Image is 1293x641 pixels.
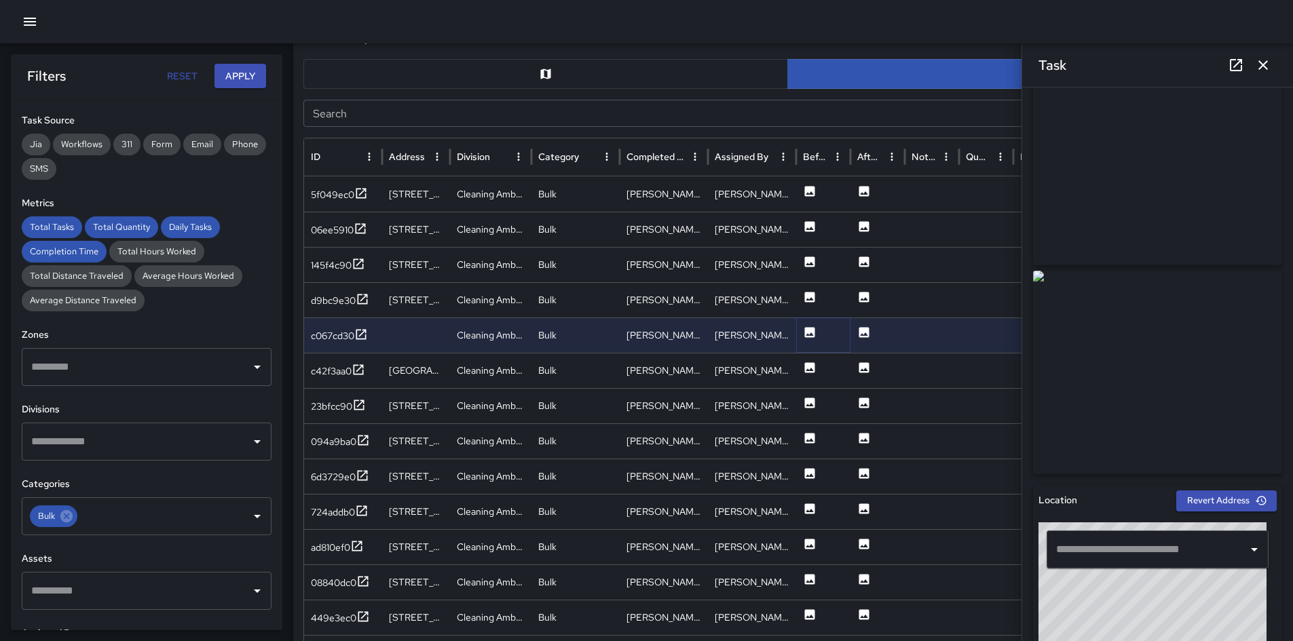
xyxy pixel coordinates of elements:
div: 637 1st Street [382,494,450,529]
div: Daniel Cordova [620,212,708,247]
button: 094a9ba0 [311,433,370,450]
div: Bulk [531,423,620,459]
div: Bulk [531,282,620,317]
div: Daniel Cordova [708,459,796,494]
div: Cleaning Ambassador [450,317,531,353]
div: 637 1st Street [382,459,450,494]
button: c067cd30 [311,328,368,345]
div: Daniel Cordova [620,529,708,564]
button: Division column menu [509,147,528,166]
div: Average Distance Traveled [22,290,145,311]
div: SMS [22,158,56,180]
div: Total Hours Worked [109,241,204,263]
div: 145f4c90 [311,258,352,272]
button: Address column menu [428,147,447,166]
span: Total Quantity [85,220,158,234]
button: 08840dc0 [311,575,370,591]
div: Division [457,151,490,163]
div: Danielle Muro [620,247,708,282]
div: Bulk [531,317,620,353]
button: Category column menu [597,147,616,166]
button: Table [787,59,1272,89]
div: Total Distance Traveled [22,265,132,287]
div: Total Tasks [22,216,82,238]
div: Cleaning Ambassador [450,564,531,600]
div: 621 4th Street [382,600,450,635]
div: 23bfcc90 [311,400,352,413]
div: Before Photo [803,151,827,163]
span: 311 [113,138,140,151]
div: Daniel Cordova [708,423,796,459]
div: Category [538,151,579,163]
div: Danielle Muro [620,282,708,317]
div: Danielle Muro [620,317,708,353]
div: 449e3ec0 [311,611,356,625]
div: c067cd30 [311,329,354,343]
div: Phone [224,134,266,155]
span: Workflows [53,138,111,151]
button: Quantity column menu [991,147,1010,166]
div: ad810ef0 [311,541,350,554]
button: Apply [214,64,266,89]
div: 521 2nd Street [382,247,450,282]
div: ID [311,151,320,163]
div: Bulk [531,600,620,635]
div: After Photo [857,151,881,163]
div: Danielle Muro [708,282,796,317]
div: Daniel Cordova [708,564,796,600]
div: Email [183,134,221,155]
h6: Assets [22,551,271,566]
h6: Task Source [22,113,271,128]
div: 519 4th Street [382,423,450,459]
div: Daniel Cordova [620,176,708,212]
span: Jia [22,138,50,151]
span: Bulk [30,509,63,523]
div: Total Quantity [85,216,158,238]
h6: Categories [22,477,271,492]
span: Completion Time [22,245,107,258]
button: c42f3aa0 [311,363,365,380]
div: Cleaning Ambassador [450,529,531,564]
button: Before Photo column menu [828,147,847,166]
h6: Divisions [22,402,271,417]
button: 145f4c90 [311,257,365,274]
div: Fixed Asset [1020,151,1057,163]
button: Open [248,507,267,526]
span: Phone [224,138,266,151]
div: Cleaning Ambassador [450,494,531,529]
div: 08840dc0 [311,576,356,589]
div: 519 4th Street [382,529,450,564]
span: Total Distance Traveled [22,269,132,283]
div: Address [389,151,425,163]
button: Open [248,581,267,600]
div: Danielle Muro [708,247,796,282]
div: Daniel Cordova [620,600,708,635]
button: 06ee5910 [311,222,367,239]
div: Bulk [531,353,620,388]
div: Completion Time [22,241,107,263]
div: Form [143,134,181,155]
div: 311 [113,134,140,155]
div: 6d3729e0 [311,470,356,484]
button: ad810ef0 [311,539,364,556]
div: Cleaning Ambassador [450,282,531,317]
div: Cleaning Ambassador [450,388,531,423]
div: 637 1st Street [382,212,450,247]
div: Quantity [966,151,990,163]
div: Daniel Cordova [708,212,796,247]
div: Bulk [30,505,77,527]
div: Cleaning Ambassador [450,176,531,212]
button: ID column menu [360,147,379,166]
button: After Photo column menu [882,147,901,166]
div: Completed By [626,151,684,163]
button: 6d3729e0 [311,469,369,486]
h6: Zones [22,328,271,343]
div: Cleaning Ambassador [450,212,531,247]
div: Daniel Cordova [708,388,796,423]
span: Average Distance Traveled [22,294,145,307]
span: Total Hours Worked [109,245,204,258]
div: Average Hours Worked [134,265,242,287]
div: Daniel Cordova [620,353,708,388]
button: Open [248,357,267,376]
span: Form [143,138,181,151]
